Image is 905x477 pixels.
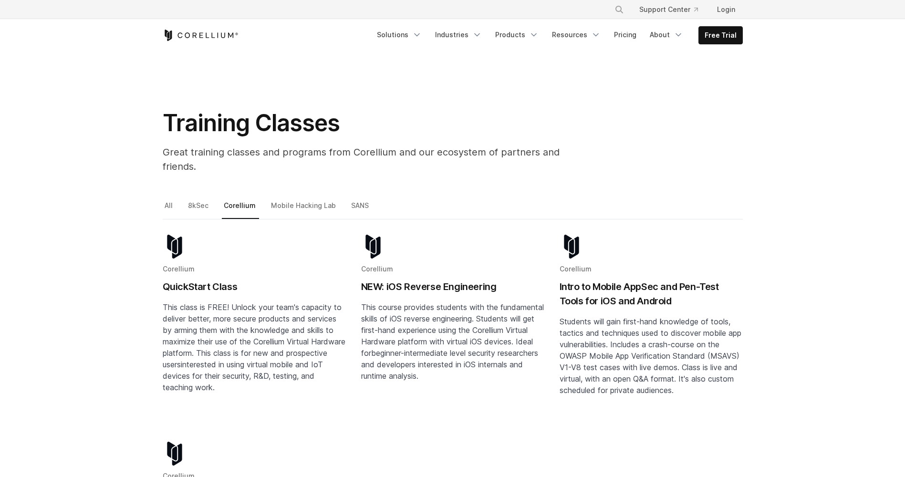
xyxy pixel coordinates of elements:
[560,317,741,395] span: Students will gain first-hand knowledge of tools, tactics and techniques used to discover mobile ...
[560,235,743,426] a: Blog post summary: Intro to Mobile AppSec and Pen-Test Tools for iOS and Android
[163,199,176,219] a: All
[608,26,642,43] a: Pricing
[611,1,628,18] button: Search
[560,235,583,259] img: corellium-logo-icon-dark
[371,26,743,44] div: Navigation Menu
[163,442,187,466] img: corellium-logo-icon-dark
[361,235,385,259] img: corellium-logo-icon-dark
[560,265,592,273] span: Corellium
[222,199,259,219] a: Corellium
[163,235,346,426] a: Blog post summary: QuickStart Class
[361,301,544,382] p: This course provides students with the fundamental skills of iOS reverse engineering. Students wi...
[163,360,323,392] span: interested in using virtual mobile and IoT devices for their security, R&D, testing, and teaching...
[429,26,488,43] a: Industries
[546,26,606,43] a: Resources
[644,26,689,43] a: About
[603,1,743,18] div: Navigation Menu
[163,145,592,174] p: Great training classes and programs from Corellium and our ecosystem of partners and friends.
[163,235,187,259] img: corellium-logo-icon-dark
[361,348,538,381] span: beginner-intermediate level security researchers and developers interested in iOS internals and r...
[163,30,239,41] a: Corellium Home
[269,199,339,219] a: Mobile Hacking Lab
[163,302,345,369] span: This class is FREE! Unlock your team's capacity to deliver better, more secure products and servi...
[361,265,393,273] span: Corellium
[361,280,544,294] h2: NEW: iOS Reverse Engineering
[163,265,195,273] span: Corellium
[489,26,544,43] a: Products
[186,199,212,219] a: 8kSec
[371,26,427,43] a: Solutions
[699,27,742,44] a: Free Trial
[632,1,706,18] a: Support Center
[361,235,544,426] a: Blog post summary: NEW: iOS Reverse Engineering
[709,1,743,18] a: Login
[560,280,743,308] h2: Intro to Mobile AppSec and Pen-Test Tools for iOS and Android
[163,109,592,137] h1: Training Classes
[163,280,346,294] h2: QuickStart Class
[349,199,372,219] a: SANS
